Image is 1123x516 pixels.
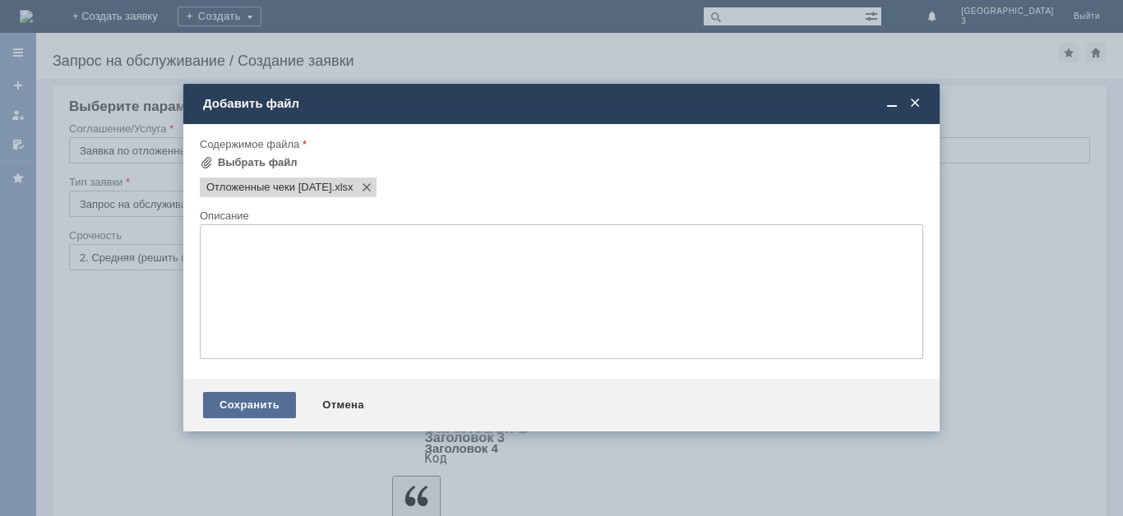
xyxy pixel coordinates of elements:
div: Содержимое файла [200,139,920,150]
span: Отложенные чеки 04.09.2025.xlsx [206,181,332,194]
div: Добавить файл [203,96,923,111]
span: Закрыть [907,96,923,111]
div: [PERSON_NAME]/ [PERSON_NAME] удалить отложенные чеки. Спасибо! [7,7,240,33]
span: Отложенные чеки 04.09.2025.xlsx [332,181,354,194]
div: Описание [200,210,920,221]
div: Выбрать файл [218,156,298,169]
span: Свернуть (Ctrl + M) [884,96,900,111]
